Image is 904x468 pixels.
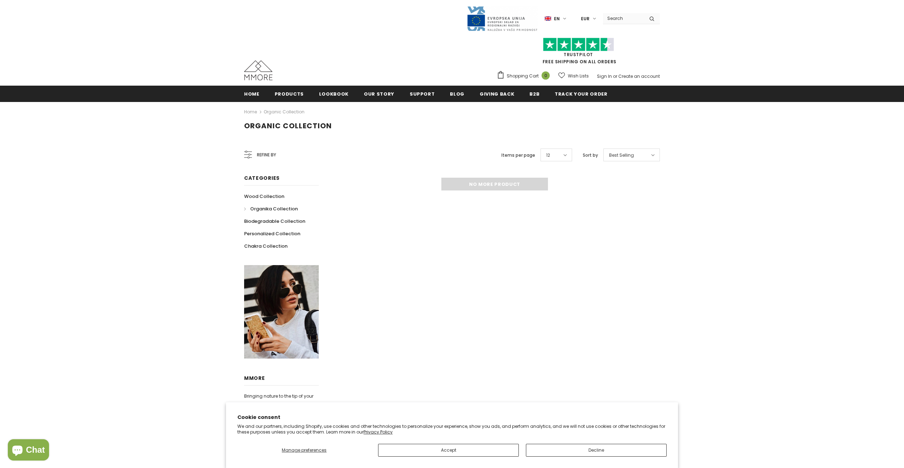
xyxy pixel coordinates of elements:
[244,108,257,116] a: Home
[244,121,332,131] span: Organic Collection
[597,73,612,79] a: Sign In
[237,444,371,457] button: Manage preferences
[244,215,305,227] a: Biodegradable Collection
[364,86,394,102] a: Our Story
[237,424,667,435] p: We and our partners, including Shopify, use cookies and other technologies to personalize your ex...
[244,60,273,80] img: MMORE Cases
[244,240,287,252] a: Chakra Collection
[244,86,259,102] a: Home
[501,152,535,159] label: Items per page
[450,86,464,102] a: Blog
[275,91,304,97] span: Products
[568,72,589,80] span: Wish Lists
[554,15,560,22] span: en
[410,91,435,97] span: support
[545,16,551,22] img: i-lang-1.png
[497,71,553,81] a: Shopping Cart 0
[564,52,593,58] a: Trustpilot
[282,447,327,453] span: Manage preferences
[257,151,276,159] span: Refine by
[546,152,550,159] span: 12
[244,243,287,249] span: Chakra Collection
[244,230,300,237] span: Personalized Collection
[480,91,514,97] span: Giving back
[558,70,589,82] a: Wish Lists
[467,6,538,32] img: Javni Razpis
[244,203,298,215] a: Organika Collection
[543,38,614,52] img: Trust Pilot Stars
[583,152,598,159] label: Sort by
[529,91,539,97] span: B2B
[613,73,617,79] span: or
[244,375,265,382] span: MMORE
[526,444,667,457] button: Decline
[497,41,660,65] span: FREE SHIPPING ON ALL ORDERS
[555,86,607,102] a: Track your order
[244,193,284,200] span: Wood Collection
[618,73,660,79] a: Create an account
[244,91,259,97] span: Home
[319,86,349,102] a: Lookbook
[244,392,319,452] p: Bringing nature to the tip of your fingers. With hand-picked natural organic materials, every tim...
[244,174,280,182] span: Categories
[319,91,349,97] span: Lookbook
[244,190,284,203] a: Wood Collection
[250,205,298,212] span: Organika Collection
[555,91,607,97] span: Track your order
[378,444,519,457] button: Accept
[507,72,539,80] span: Shopping Cart
[364,91,394,97] span: Our Story
[603,13,644,23] input: Search Site
[275,86,304,102] a: Products
[364,429,393,435] a: Privacy Policy
[542,71,550,80] span: 0
[237,414,667,421] h2: Cookie consent
[410,86,435,102] a: support
[480,86,514,102] a: Giving back
[450,91,464,97] span: Blog
[244,218,305,225] span: Biodegradable Collection
[529,86,539,102] a: B2B
[264,109,305,115] a: Organic Collection
[581,15,590,22] span: EUR
[6,439,51,462] inbox-online-store-chat: Shopify online store chat
[609,152,634,159] span: Best Selling
[244,227,300,240] a: Personalized Collection
[467,15,538,21] a: Javni Razpis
